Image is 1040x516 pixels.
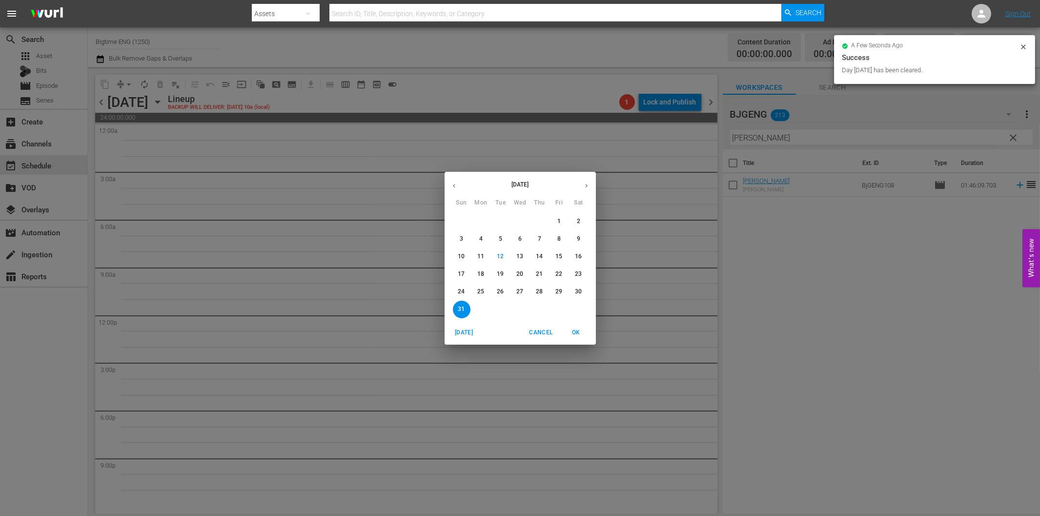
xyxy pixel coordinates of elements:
a: Sign Out [1005,10,1031,18]
span: Sat [570,198,588,208]
button: OK [561,325,592,341]
button: 5 [492,230,510,248]
p: [DATE] [464,180,577,189]
p: 9 [577,235,580,243]
p: 14 [536,252,543,261]
p: 21 [536,270,543,278]
button: [DATE] [449,325,480,341]
span: Wed [511,198,529,208]
p: 2 [577,217,580,226]
p: 17 [458,270,465,278]
p: 13 [516,252,523,261]
p: 20 [516,270,523,278]
p: 24 [458,288,465,296]
button: 28 [531,283,549,301]
button: 16 [570,248,588,266]
p: 12 [497,252,504,261]
span: Search [795,4,821,21]
p: 30 [575,288,582,296]
span: Sun [453,198,470,208]
button: 4 [472,230,490,248]
div: Day [DATE] has been cleared. [842,65,1017,75]
span: menu [6,8,18,20]
span: Mon [472,198,490,208]
button: 26 [492,283,510,301]
p: 26 [497,288,504,296]
button: 3 [453,230,470,248]
p: 23 [575,270,582,278]
span: Cancel [529,328,552,338]
span: Fri [551,198,568,208]
button: Open Feedback Widget [1022,229,1040,287]
button: 12 [492,248,510,266]
button: 11 [472,248,490,266]
p: 4 [479,235,483,243]
img: ans4CAIJ8jUAAAAAAAAAAAAAAAAAAAAAAAAgQb4GAAAAAAAAAAAAAAAAAAAAAAAAJMjXAAAAAAAAAAAAAAAAAAAAAAAAgAT5G... [23,2,70,25]
button: 13 [511,248,529,266]
p: 28 [536,288,543,296]
span: OK [565,328,588,338]
span: [DATE] [452,328,476,338]
button: 21 [531,266,549,283]
button: Cancel [525,325,556,341]
button: 25 [472,283,490,301]
p: 1 [557,217,561,226]
span: Thu [531,198,549,208]
button: 1 [551,213,568,230]
button: 27 [511,283,529,301]
button: 6 [511,230,529,248]
p: 10 [458,252,465,261]
p: 19 [497,270,504,278]
p: 29 [555,288,562,296]
p: 18 [477,270,484,278]
button: 7 [531,230,549,248]
button: 23 [570,266,588,283]
p: 5 [499,235,502,243]
p: 25 [477,288,484,296]
div: Success [842,52,1027,63]
button: 24 [453,283,470,301]
p: 16 [575,252,582,261]
button: 14 [531,248,549,266]
button: 18 [472,266,490,283]
button: 29 [551,283,568,301]
button: 31 [453,301,470,318]
p: 11 [477,252,484,261]
button: 10 [453,248,470,266]
p: 15 [555,252,562,261]
button: 19 [492,266,510,283]
span: a few seconds ago [851,42,903,50]
button: 20 [511,266,529,283]
p: 27 [516,288,523,296]
button: 22 [551,266,568,283]
button: 8 [551,230,568,248]
button: 15 [551,248,568,266]
p: 22 [555,270,562,278]
button: 30 [570,283,588,301]
p: 6 [518,235,522,243]
span: Tue [492,198,510,208]
p: 7 [538,235,541,243]
button: 17 [453,266,470,283]
button: 9 [570,230,588,248]
p: 31 [458,305,465,313]
p: 3 [460,235,463,243]
p: 8 [557,235,561,243]
button: 2 [570,213,588,230]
